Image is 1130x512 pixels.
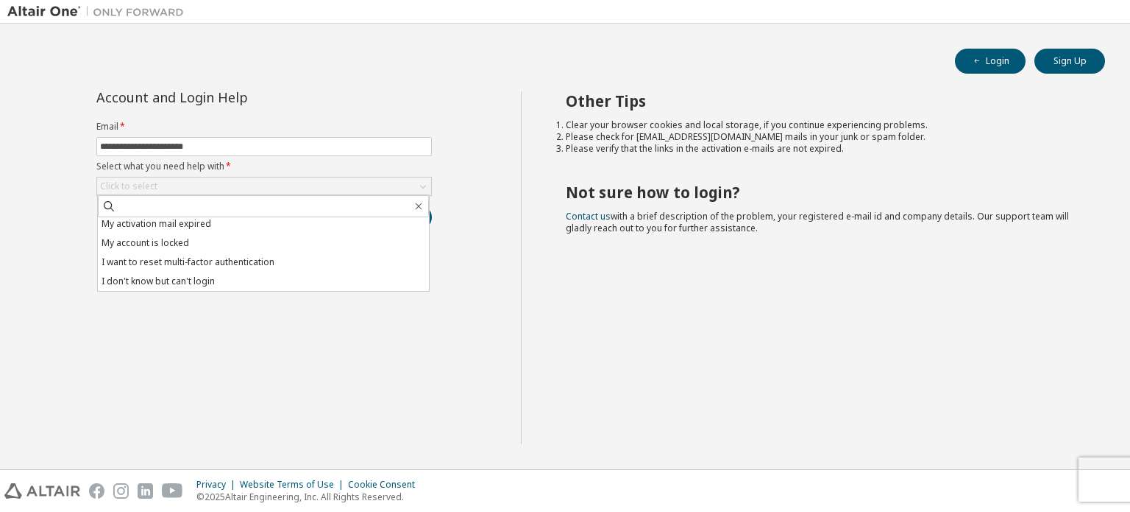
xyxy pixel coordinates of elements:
button: Login [955,49,1026,74]
li: Clear your browser cookies and local storage, if you continue experiencing problems. [566,119,1079,131]
div: Website Terms of Use [240,479,348,491]
h2: Other Tips [566,91,1079,111]
div: Click to select [97,178,431,195]
label: Email [96,121,432,133]
img: instagram.svg [113,483,129,499]
button: Sign Up [1034,49,1105,74]
label: Select what you need help with [96,161,432,172]
li: Please verify that the links in the activation e-mails are not expired. [566,143,1079,155]
p: © 2025 Altair Engineering, Inc. All Rights Reserved. [196,491,424,503]
img: linkedin.svg [138,483,153,499]
img: altair_logo.svg [4,483,80,499]
img: youtube.svg [162,483,183,499]
div: Account and Login Help [96,91,365,103]
img: Altair One [7,4,191,19]
img: facebook.svg [89,483,104,499]
li: My activation mail expired [98,214,429,234]
div: Cookie Consent [348,479,424,491]
div: Click to select [100,180,157,192]
a: Contact us [566,210,611,222]
span: with a brief description of the problem, your registered e-mail id and company details. Our suppo... [566,210,1069,234]
h2: Not sure how to login? [566,183,1079,202]
li: Please check for [EMAIL_ADDRESS][DOMAIN_NAME] mails in your junk or spam folder. [566,131,1079,143]
div: Privacy [196,479,240,491]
